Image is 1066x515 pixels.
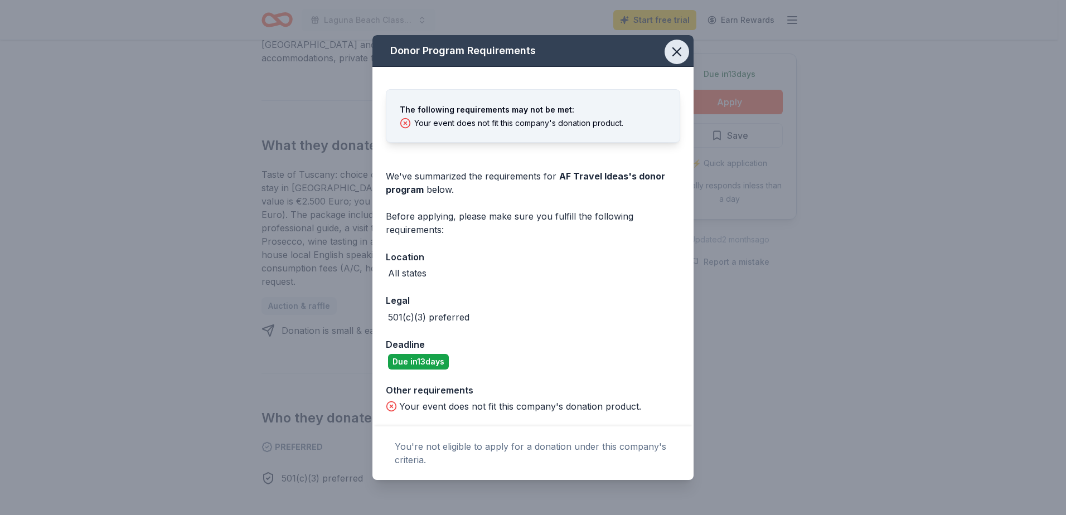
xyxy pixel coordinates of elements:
div: Before applying, please make sure you fulfill the following requirements: [386,210,680,236]
div: The following requirements may not be met: [400,103,666,116]
div: Your event does not fit this company's donation product. [414,118,623,128]
div: We've summarized the requirements for below. [386,169,680,196]
div: Donor Program Requirements [372,35,694,67]
div: Deadline [386,337,680,352]
div: Due in 13 days [388,354,449,370]
div: Other requirements [386,383,680,397]
div: You're not eligible to apply for a donation under this company's criteria. [395,440,671,467]
div: All states [388,266,427,280]
div: Legal [386,293,680,308]
div: Location [386,250,680,264]
div: Your event does not fit this company's donation product. [399,400,641,413]
div: 501(c)(3) preferred [388,310,469,324]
